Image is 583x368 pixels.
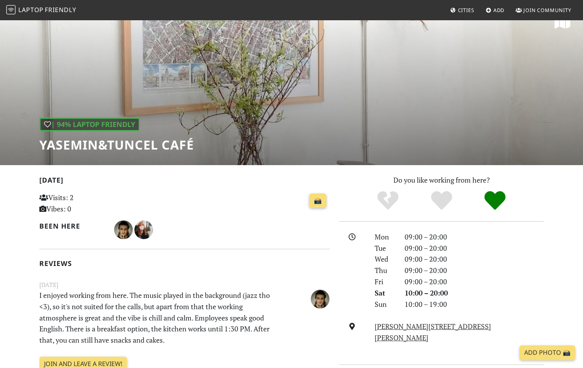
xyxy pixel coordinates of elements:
a: Add [483,3,508,17]
span: Cities [458,7,474,14]
img: 1484760802-pavle-mutic.jpg [114,220,133,239]
h2: [DATE] [39,176,330,187]
img: 1484760802-pavle-mutic.jpg [311,290,329,308]
a: Cities [447,3,477,17]
div: Tue [370,243,400,254]
a: LaptopFriendly LaptopFriendly [6,4,76,17]
p: I enjoyed working from here. The music played in the background (jazz tho <3), so it's not suited... [35,290,285,346]
a: [PERSON_NAME][STREET_ADDRESS][PERSON_NAME] [375,322,491,342]
p: Visits: 2 Vibes: 0 [39,192,130,215]
span: Ana Zeta [134,224,153,234]
div: Mon [370,231,400,243]
p: Do you like working from here? [339,174,544,186]
small: [DATE] [35,280,335,290]
a: 📸 [309,194,326,208]
div: Thu [370,265,400,276]
div: Fri [370,276,400,287]
div: Sat [370,287,400,299]
span: Laptop [18,5,44,14]
div: 09:00 – 20:00 [400,265,549,276]
img: LaptopFriendly [6,5,16,14]
span: Friendly [45,5,76,14]
span: Join Community [523,7,571,14]
div: 09:00 – 20:00 [400,231,549,243]
h1: yasemin&tuncel café [39,137,194,152]
a: Join Community [513,3,574,17]
div: 10:00 – 20:00 [400,287,549,299]
span: Pavle Mutic [311,293,329,303]
div: 10:00 – 19:00 [400,299,549,310]
div: No [361,190,415,211]
img: 3048-ana.jpg [134,220,153,239]
span: Pavle Mutic [114,224,134,234]
div: Yes [415,190,469,211]
div: Definitely! [468,190,522,211]
span: Add [493,7,505,14]
h2: Reviews [39,259,330,268]
h2: Been here [39,222,105,230]
div: Sun [370,299,400,310]
div: 09:00 – 20:00 [400,254,549,265]
div: 09:00 – 20:00 [400,243,549,254]
div: 09:00 – 20:00 [400,276,549,287]
div: Wed [370,254,400,265]
div: | 94% Laptop Friendly [39,118,140,131]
